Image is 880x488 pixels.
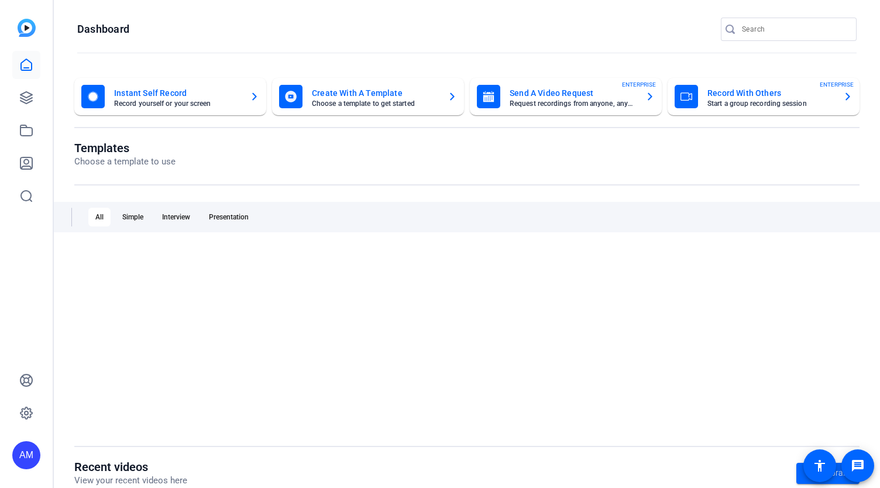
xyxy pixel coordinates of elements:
[813,459,827,473] mat-icon: accessibility
[74,474,187,487] p: View your recent videos here
[851,459,865,473] mat-icon: message
[312,86,438,100] mat-card-title: Create With A Template
[707,86,834,100] mat-card-title: Record With Others
[114,100,240,107] mat-card-subtitle: Record yourself or your screen
[510,100,636,107] mat-card-subtitle: Request recordings from anyone, anywhere
[510,86,636,100] mat-card-title: Send A Video Request
[470,78,662,115] button: Send A Video RequestRequest recordings from anyone, anywhereENTERPRISE
[796,463,860,484] a: Go to library
[18,19,36,37] img: blue-gradient.svg
[115,208,150,226] div: Simple
[74,141,176,155] h1: Templates
[820,80,854,89] span: ENTERPRISE
[77,22,129,36] h1: Dashboard
[202,208,256,226] div: Presentation
[155,208,197,226] div: Interview
[707,100,834,107] mat-card-subtitle: Start a group recording session
[114,86,240,100] mat-card-title: Instant Self Record
[12,441,40,469] div: AM
[312,100,438,107] mat-card-subtitle: Choose a template to get started
[742,22,847,36] input: Search
[622,80,656,89] span: ENTERPRISE
[272,78,464,115] button: Create With A TemplateChoose a template to get started
[88,208,111,226] div: All
[668,78,860,115] button: Record With OthersStart a group recording sessionENTERPRISE
[74,78,266,115] button: Instant Self RecordRecord yourself or your screen
[74,460,187,474] h1: Recent videos
[74,155,176,169] p: Choose a template to use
